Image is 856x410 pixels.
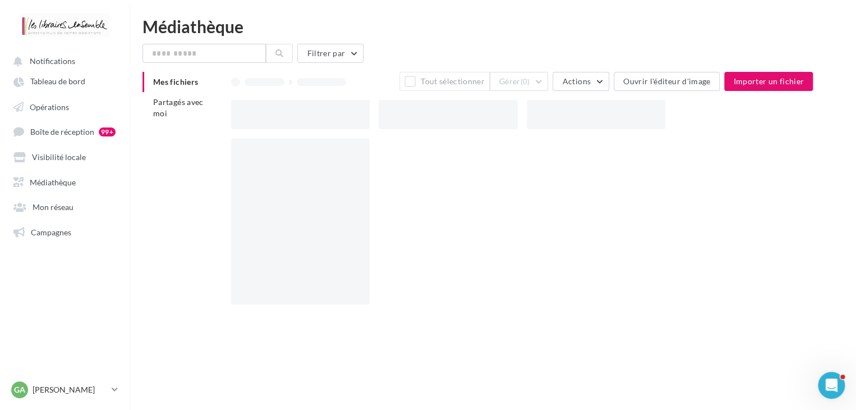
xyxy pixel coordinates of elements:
[99,127,116,136] div: 99+
[733,76,804,86] span: Importer un fichier
[30,177,76,186] span: Médiathèque
[818,372,845,399] iframe: Intercom live chat
[7,146,122,166] a: Visibilité locale
[30,102,69,111] span: Opérations
[14,384,25,395] span: GA
[521,77,530,86] span: (0)
[7,71,122,91] a: Tableau de bord
[7,221,122,242] a: Campagnes
[33,384,107,395] p: [PERSON_NAME]
[30,127,94,136] span: Boîte de réception
[7,196,122,216] a: Mon réseau
[153,77,198,86] span: Mes fichiers
[9,379,120,400] a: GA [PERSON_NAME]
[562,76,590,86] span: Actions
[7,96,122,116] a: Opérations
[142,18,843,35] div: Médiathèque
[297,44,363,63] button: Filtrer par
[553,72,609,91] button: Actions
[7,171,122,192] a: Médiathèque
[30,77,85,86] span: Tableau de bord
[7,121,122,142] a: Boîte de réception 99+
[614,72,720,91] button: Ouvrir l'éditeur d'image
[724,72,813,91] button: Importer un fichier
[153,97,204,118] span: Partagés avec moi
[30,56,75,66] span: Notifications
[31,227,71,236] span: Campagnes
[399,72,489,91] button: Tout sélectionner
[33,202,73,212] span: Mon réseau
[490,72,549,91] button: Gérer(0)
[32,152,86,162] span: Visibilité locale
